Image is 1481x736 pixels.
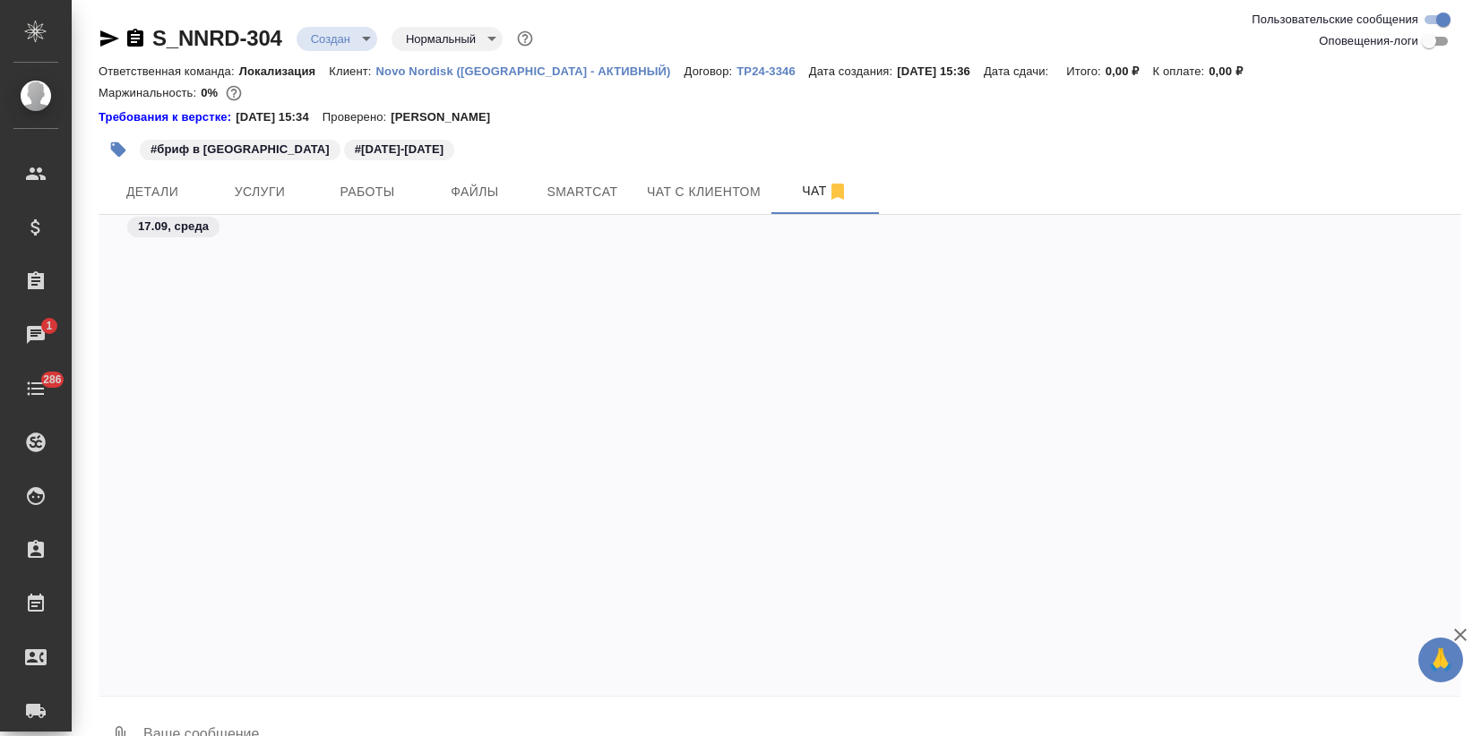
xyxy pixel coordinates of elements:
p: #бриф в [GEOGRAPHIC_DATA] [151,141,330,158]
p: [PERSON_NAME] [391,108,504,126]
button: Скопировать ссылку [125,28,146,49]
span: Работы [324,181,410,203]
p: Дата создания: [809,64,897,78]
div: Нажми, чтобы открыть папку с инструкцией [99,108,236,126]
svg: Отписаться [827,181,848,202]
span: Smartcat [539,181,625,203]
span: Услуги [217,181,303,203]
a: 1 [4,312,67,357]
a: 286 [4,366,67,411]
span: Оповещения-логи [1319,32,1418,50]
a: Требования к верстке: [99,108,236,126]
p: 0,00 ₽ [1106,64,1153,78]
p: Дата сдачи: [984,64,1053,78]
div: Создан [392,27,503,51]
button: Создан [306,31,356,47]
button: Нормальный [400,31,481,47]
p: [DATE] 15:34 [236,108,323,126]
p: #[DATE]-[DATE] [355,141,443,158]
p: 17.09, среда [138,218,209,235]
p: Novo Nordisk ([GEOGRAPHIC_DATA] - АКТИВНЫЙ) [376,64,685,78]
p: ТР24-3346 [736,64,809,78]
p: 0% [201,86,222,99]
span: Детали [109,181,195,203]
a: Novo Nordisk ([GEOGRAPHIC_DATA] - АКТИВНЫЙ) [376,63,685,78]
span: Файлы [432,181,518,203]
span: 🙏 [1425,641,1456,679]
p: [DATE] 15:36 [897,64,984,78]
a: S_NNRD-304 [152,26,282,50]
span: Чат с клиентом [647,181,761,203]
button: Скопировать ссылку для ЯМессенджера [99,28,120,49]
p: Маржинальность: [99,86,201,99]
button: Добавить тэг [99,130,138,169]
p: Локализация [239,64,330,78]
a: ТР24-3346 [736,63,809,78]
button: 🙏 [1418,638,1463,682]
p: Проверено: [323,108,392,126]
div: Создан [297,27,377,51]
p: 0,00 ₽ [1209,64,1256,78]
p: Договор: [685,64,737,78]
p: Клиент: [329,64,375,78]
p: Ответственная команда: [99,64,239,78]
p: К оплате: [1152,64,1209,78]
p: Итого: [1066,64,1105,78]
span: Чат [782,180,868,202]
span: 1 [35,317,63,335]
span: Пользовательские сообщения [1252,11,1418,29]
span: 286 [32,371,73,389]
